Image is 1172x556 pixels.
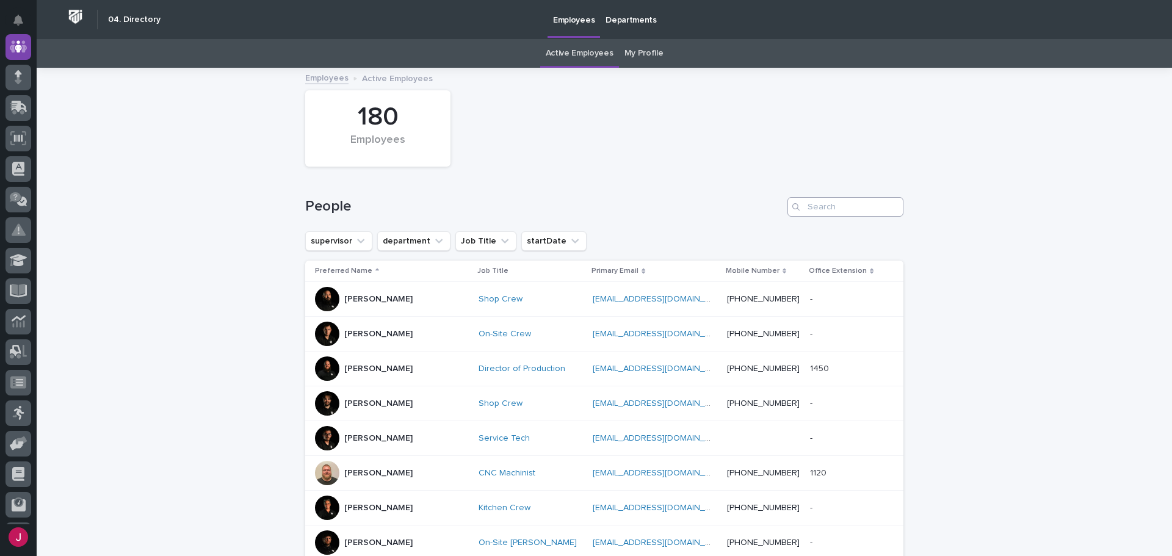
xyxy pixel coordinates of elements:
[344,364,413,374] p: [PERSON_NAME]
[479,433,530,444] a: Service Tech
[810,535,815,548] p: -
[344,433,413,444] p: [PERSON_NAME]
[344,468,413,478] p: [PERSON_NAME]
[305,421,903,456] tr: [PERSON_NAME]Service Tech [EMAIL_ADDRESS][DOMAIN_NAME] --
[344,329,413,339] p: [PERSON_NAME]
[108,15,161,25] h2: 04. Directory
[326,134,430,159] div: Employees
[810,500,815,513] p: -
[810,396,815,409] p: -
[305,70,349,84] a: Employees
[326,102,430,132] div: 180
[727,330,800,338] a: [PHONE_NUMBER]
[362,71,433,84] p: Active Employees
[477,264,508,278] p: Job Title
[810,292,815,305] p: -
[305,491,903,525] tr: [PERSON_NAME]Kitchen Crew [EMAIL_ADDRESS][DOMAIN_NAME] [PHONE_NUMBER]--
[593,364,731,373] a: [EMAIL_ADDRESS][DOMAIN_NAME]
[305,282,903,317] tr: [PERSON_NAME]Shop Crew [EMAIL_ADDRESS][DOMAIN_NAME] [PHONE_NUMBER]--
[546,39,613,68] a: Active Employees
[479,294,523,305] a: Shop Crew
[810,466,829,478] p: 1120
[305,456,903,491] tr: [PERSON_NAME]CNC Machinist [EMAIL_ADDRESS][DOMAIN_NAME] [PHONE_NUMBER]11201120
[810,431,815,444] p: -
[479,329,531,339] a: On-Site Crew
[727,504,800,512] a: [PHONE_NUMBER]
[305,317,903,352] tr: [PERSON_NAME]On-Site Crew [EMAIL_ADDRESS][DOMAIN_NAME] [PHONE_NUMBER]--
[726,264,780,278] p: Mobile Number
[344,294,413,305] p: [PERSON_NAME]
[305,386,903,421] tr: [PERSON_NAME]Shop Crew [EMAIL_ADDRESS][DOMAIN_NAME] [PHONE_NUMBER]--
[593,434,731,442] a: [EMAIL_ADDRESS][DOMAIN_NAME]
[315,264,372,278] p: Preferred Name
[727,469,800,477] a: [PHONE_NUMBER]
[344,538,413,548] p: [PERSON_NAME]
[727,364,800,373] a: [PHONE_NUMBER]
[479,364,565,374] a: Director of Production
[624,39,664,68] a: My Profile
[5,7,31,33] button: Notifications
[593,469,731,477] a: [EMAIL_ADDRESS][DOMAIN_NAME]
[727,295,800,303] a: [PHONE_NUMBER]
[593,399,731,408] a: [EMAIL_ADDRESS][DOMAIN_NAME]
[727,538,800,547] a: [PHONE_NUMBER]
[479,538,577,548] a: On-Site [PERSON_NAME]
[593,504,731,512] a: [EMAIL_ADDRESS][DOMAIN_NAME]
[593,330,731,338] a: [EMAIL_ADDRESS][DOMAIN_NAME]
[810,361,831,374] p: 1450
[15,15,31,34] div: Notifications
[305,198,783,215] h1: People
[809,264,867,278] p: Office Extension
[344,503,413,513] p: [PERSON_NAME]
[521,231,587,251] button: startDate
[479,468,535,478] a: CNC Machinist
[593,538,731,547] a: [EMAIL_ADDRESS][DOMAIN_NAME]
[593,295,731,303] a: [EMAIL_ADDRESS][DOMAIN_NAME]
[787,197,903,217] input: Search
[377,231,450,251] button: department
[64,5,87,28] img: Workspace Logo
[479,503,530,513] a: Kitchen Crew
[305,231,372,251] button: supervisor
[479,399,523,409] a: Shop Crew
[5,524,31,550] button: users-avatar
[305,352,903,386] tr: [PERSON_NAME]Director of Production [EMAIL_ADDRESS][DOMAIN_NAME] [PHONE_NUMBER]14501450
[810,327,815,339] p: -
[591,264,638,278] p: Primary Email
[727,399,800,408] a: [PHONE_NUMBER]
[455,231,516,251] button: Job Title
[344,399,413,409] p: [PERSON_NAME]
